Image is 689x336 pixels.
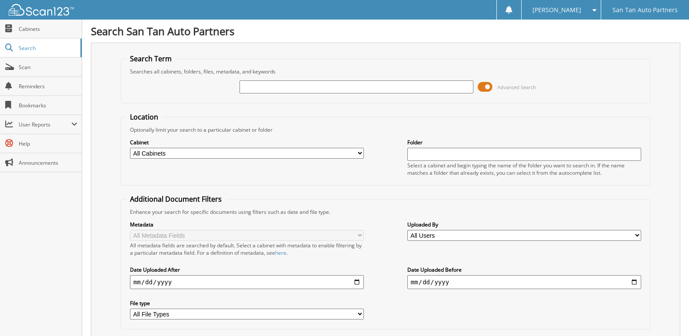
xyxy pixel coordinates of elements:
[19,102,77,109] span: Bookmarks
[407,162,641,176] div: Select a cabinet and begin typing the name of the folder you want to search in. If the name match...
[407,266,641,273] label: Date Uploaded Before
[130,242,364,256] div: All metadata fields are searched by default. Select a cabinet with metadata to enable filtering b...
[126,68,646,75] div: Searches all cabinets, folders, files, metadata, and keywords
[130,266,364,273] label: Date Uploaded After
[19,63,77,71] span: Scan
[130,299,364,307] label: File type
[126,126,646,133] div: Optionally limit your search to a particular cabinet or folder
[126,54,176,63] legend: Search Term
[19,159,77,166] span: Announcements
[407,221,641,228] label: Uploaded By
[533,7,581,13] span: [PERSON_NAME]
[407,275,641,289] input: end
[130,139,364,146] label: Cabinet
[130,275,364,289] input: start
[19,140,77,147] span: Help
[19,25,77,33] span: Cabinets
[19,121,71,128] span: User Reports
[612,7,678,13] span: San Tan Auto Partners
[275,249,286,256] a: here
[126,208,646,216] div: Enhance your search for specific documents using filters such as date and file type.
[497,84,536,90] span: Advanced Search
[9,4,74,16] img: scan123-logo-white.svg
[19,83,77,90] span: Reminders
[91,24,680,38] h1: Search San Tan Auto Partners
[126,194,226,204] legend: Additional Document Filters
[130,221,364,228] label: Metadata
[126,112,163,122] legend: Location
[407,139,641,146] label: Folder
[19,44,76,52] span: Search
